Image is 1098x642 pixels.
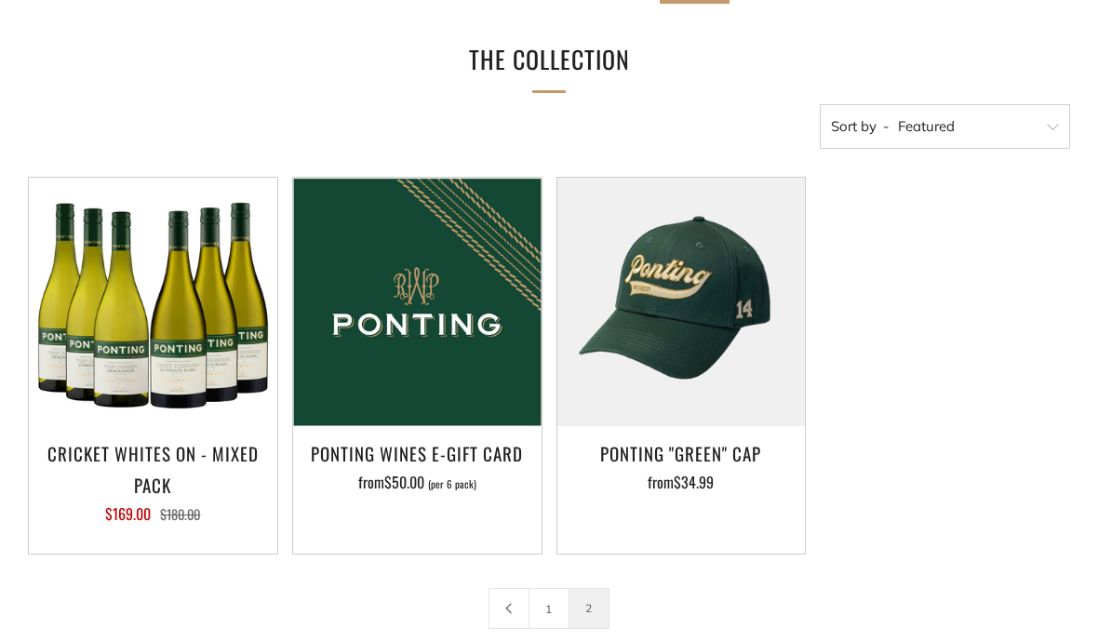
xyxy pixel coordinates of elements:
a: 1 [529,589,569,628]
span: $34.99 [674,471,714,493]
span: $169.00 [105,502,151,525]
span: $180.00 [160,504,200,524]
h3: CRICKET WHITES ON - MIXED PACK [38,437,268,501]
h3: Ponting "Green" Cap [567,437,797,469]
span: $50.00 [384,471,424,493]
span: from [648,471,714,493]
h3: Ponting Wines e-Gift Card [302,437,532,469]
span: (per 6 pack) [428,479,476,489]
span: from [358,471,476,493]
h1: The Collection [288,38,810,82]
span: 2 [569,588,609,629]
a: Ponting Wines e-Gift Card from$50.00 (per 6 pack) [293,437,542,530]
a: CRICKET WHITES ON - MIXED PACK $169.00 $180.00 [29,437,277,530]
a: Ponting "Green" Cap from$34.99 [557,437,806,530]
